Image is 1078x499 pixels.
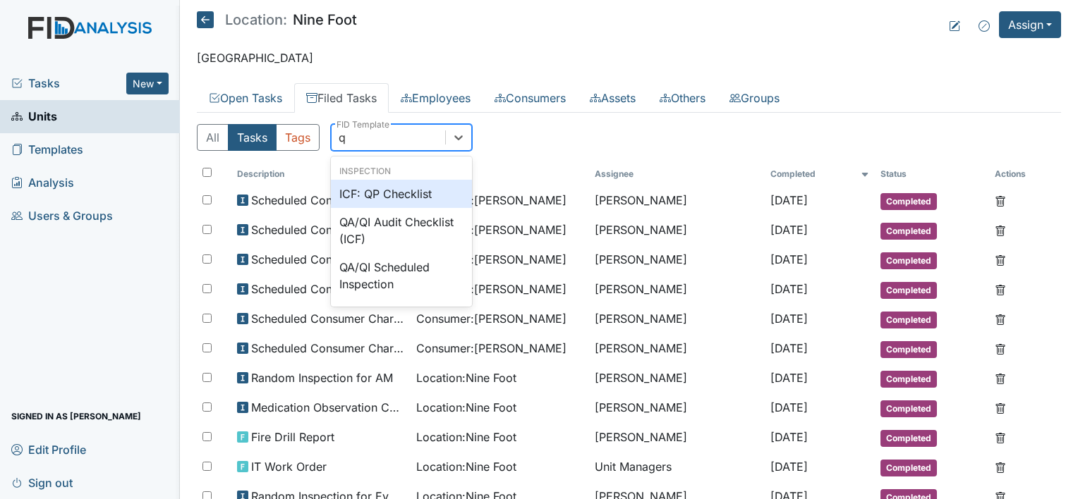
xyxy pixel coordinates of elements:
span: Location: [225,13,287,27]
span: Scheduled Consumer Chart Review [251,340,405,357]
span: Consumer : [PERSON_NAME] [416,340,567,357]
button: Tasks [228,124,277,151]
td: [PERSON_NAME] [589,216,765,245]
span: Users & Groups [11,205,113,227]
button: Tags [276,124,320,151]
div: QA/QI Audit Checklist (ICF) [331,208,472,253]
span: Scheduled Consumer Chart Review [251,192,405,209]
span: Scheduled Consumer Chart Review [251,251,405,268]
span: Signed in as [PERSON_NAME] [11,405,141,427]
span: [DATE] [770,430,808,444]
a: Delete [995,221,1006,238]
a: Delete [995,429,1006,445]
a: Tasks [11,75,126,92]
a: Delete [995,251,1006,268]
span: Edit Profile [11,438,86,460]
a: Delete [995,192,1006,209]
input: Toggle All Rows Selected [202,168,212,177]
td: Unit Managers [589,452,765,482]
span: Completed [880,223,937,240]
span: Units [11,106,57,128]
span: [DATE] [770,371,808,385]
span: Completed [880,371,937,388]
th: Toggle SortBy [765,162,875,186]
td: [PERSON_NAME] [589,304,765,334]
a: Employees [389,83,483,113]
button: All [197,124,229,151]
span: Completed [880,252,937,269]
span: Location : Nine Foot [416,399,516,416]
a: Assets [578,83,648,113]
span: Templates [11,139,83,161]
a: Delete [995,281,1006,297]
div: Inspection [331,165,472,178]
a: Delete [995,399,1006,416]
div: QA/QI Scheduled Inspection [331,253,472,298]
span: [DATE] [770,193,808,207]
span: Completed [880,460,937,476]
a: Open Tasks [197,83,294,113]
span: Completed [880,282,937,299]
th: Toggle SortBy [231,162,411,186]
a: Groups [717,83,792,113]
td: [PERSON_NAME] [589,245,765,275]
span: [DATE] [770,460,808,474]
span: Consumer : [PERSON_NAME] [416,221,567,238]
span: Consumer : [PERSON_NAME] [416,310,567,327]
button: New [126,73,169,94]
a: Consumers [483,83,578,113]
span: Medication Observation Checklist [251,399,405,416]
td: [PERSON_NAME] [589,275,765,304]
span: [DATE] [770,312,808,326]
span: Consumer : [PERSON_NAME] [416,192,567,209]
a: Delete [995,458,1006,475]
button: Assign [999,11,1061,38]
a: Filed Tasks [294,83,389,113]
span: Scheduled Consumer Chart Review [251,221,405,238]
span: [DATE] [770,400,808,414]
a: Delete [995,369,1006,386]
span: Analysis [11,172,74,194]
span: Location : Nine Foot [416,369,516,386]
h5: Nine Foot [197,11,357,28]
a: Delete [995,340,1006,357]
th: Toggle SortBy [411,162,590,186]
span: [DATE] [770,223,808,237]
span: Completed [880,400,937,417]
td: [PERSON_NAME] [589,423,765,452]
th: Actions [989,162,1060,186]
span: Completed [880,341,937,358]
td: [PERSON_NAME] [589,364,765,393]
td: [PERSON_NAME] [589,393,765,423]
span: Sign out [11,472,73,493]
th: Assignee [589,162,765,186]
span: Completed [880,430,937,447]
span: [DATE] [770,252,808,266]
div: ICF: QP Checklist [331,180,472,208]
span: [DATE] [770,341,808,355]
td: [PERSON_NAME] [589,334,765,364]
span: Completed [880,193,937,210]
span: Scheduled Consumer Chart Review [251,310,405,327]
th: Toggle SortBy [875,162,989,186]
span: Location : Nine Foot [416,458,516,475]
a: Delete [995,310,1006,327]
span: Consumer : [PERSON_NAME] [416,251,567,268]
p: [GEOGRAPHIC_DATA] [197,49,1061,66]
div: Type filter [197,124,320,151]
a: Others [648,83,717,113]
span: Location : Nine Foot [416,429,516,445]
span: Scheduled Consumer Chart Review [251,281,405,297]
span: Fire Drill Report [251,429,334,445]
span: IT Work Order [251,458,327,475]
span: Random Inspection for AM [251,369,393,386]
td: [PERSON_NAME] [589,186,765,216]
span: Consumer : [PERSON_NAME] [416,281,567,297]
span: Completed [880,312,937,328]
span: [DATE] [770,282,808,296]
